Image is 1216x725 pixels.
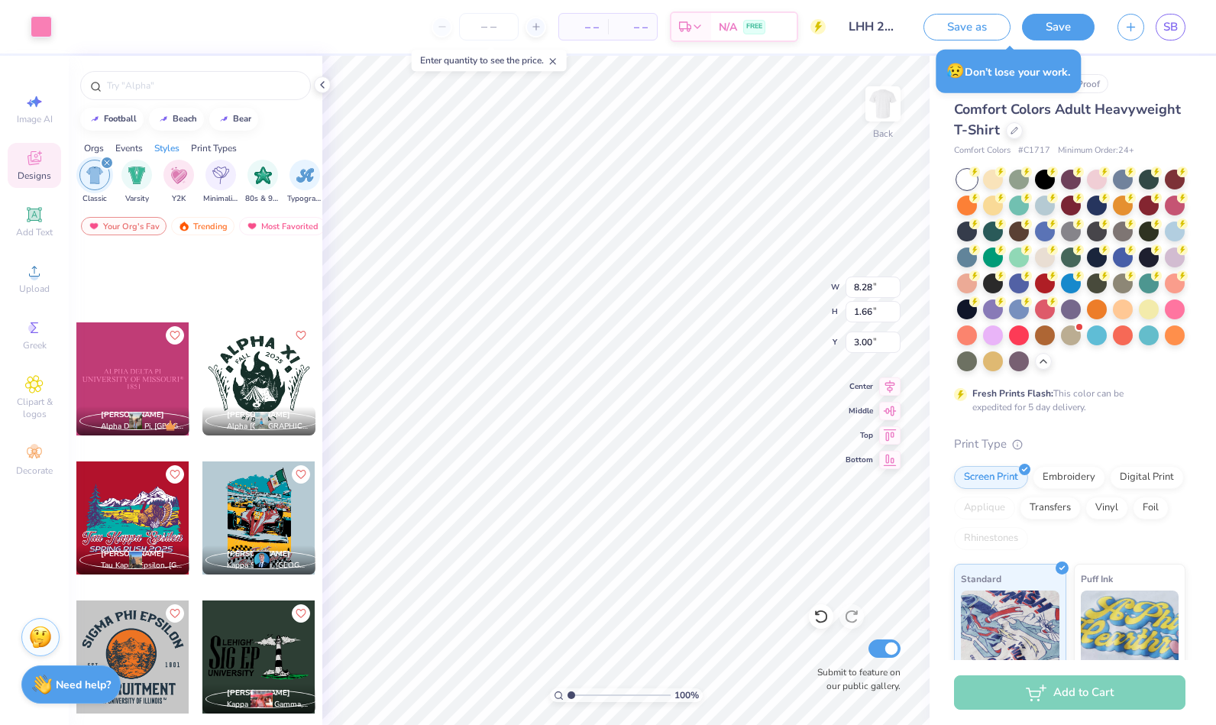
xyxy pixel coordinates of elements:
span: [PERSON_NAME] [227,409,290,420]
img: Typography Image [296,167,314,184]
div: Foil [1133,497,1169,519]
input: Try "Alpha" [105,78,301,93]
img: 80s & 90s Image [254,167,272,184]
div: Screen Print [954,466,1028,489]
img: Varsity Image [128,167,146,184]
button: Like [292,465,310,484]
span: Y2K [172,193,186,205]
span: Tau Kappa Epsilon, [GEOGRAPHIC_DATA][US_STATE] [101,560,183,571]
span: FREE [746,21,762,32]
div: Events [115,141,143,155]
div: Back [873,127,893,141]
img: most_fav.gif [88,221,100,231]
span: [PERSON_NAME] [227,549,290,559]
img: Standard [961,591,1059,667]
div: Print Types [191,141,237,155]
span: Middle [846,406,873,416]
span: Classic [82,193,107,205]
div: Vinyl [1085,497,1128,519]
div: Don’t lose your work. [936,50,1081,93]
span: Clipart & logos [8,396,61,420]
div: filter for Classic [79,160,110,205]
span: Bottom [846,455,873,465]
button: beach [149,108,204,131]
div: beach [173,115,197,123]
div: Digital Print [1110,466,1184,489]
div: football [104,115,137,123]
span: Upload [19,283,50,295]
label: Submit to feature on our public gallery. [809,665,901,693]
div: filter for 80s & 90s [245,160,280,205]
div: Print Type [954,435,1185,453]
button: Like [292,326,310,345]
button: filter button [79,160,110,205]
button: Save as [923,14,1011,40]
div: Applique [954,497,1015,519]
div: Transfers [1020,497,1081,519]
span: – – [617,19,648,35]
span: Decorate [16,464,53,477]
button: Like [292,604,310,623]
span: – – [568,19,599,35]
img: Minimalist Image [212,167,229,184]
span: Minimum Order: 24 + [1058,144,1134,157]
span: Top [846,430,873,441]
div: Orgs [84,141,104,155]
span: [PERSON_NAME] [227,688,290,698]
div: Trending [171,217,234,235]
span: Kappa Kappa Gamma, [GEOGRAPHIC_DATA][US_STATE] [227,699,309,710]
input: – – [459,13,519,40]
button: filter button [163,160,194,205]
span: [PERSON_NAME] [101,549,164,559]
button: filter button [121,160,152,205]
button: Save [1022,14,1095,40]
span: Alpha [GEOGRAPHIC_DATA], [GEOGRAPHIC_DATA] [227,421,309,432]
img: trend_line.gif [218,115,230,124]
button: Like [166,326,184,345]
div: Your Org's Fav [81,217,167,235]
div: filter for Minimalist [203,160,238,205]
strong: Need help? [56,678,111,692]
span: Comfort Colors [954,144,1011,157]
img: trending.gif [178,221,190,231]
div: bear [233,115,251,123]
div: Embroidery [1033,466,1105,489]
span: SB [1163,18,1178,36]
span: [PERSON_NAME] [101,409,164,420]
div: filter for Typography [287,160,322,205]
img: Y2K Image [170,167,187,184]
button: filter button [245,160,280,205]
button: bear [209,108,258,131]
span: Designs [18,170,51,182]
span: 80s & 90s [245,193,280,205]
span: Center [846,381,873,392]
img: Puff Ink [1081,591,1179,667]
span: Typography [287,193,322,205]
div: Enter quantity to see the price. [412,50,567,71]
span: 😥 [946,61,965,81]
span: Kappa Sigma, [GEOGRAPHIC_DATA] [227,560,309,571]
img: Classic Image [86,167,104,184]
span: Greek [23,339,47,351]
button: filter button [287,160,322,205]
div: filter for Y2K [163,160,194,205]
div: Styles [154,141,179,155]
span: Puff Ink [1081,571,1113,587]
img: Back [868,89,898,119]
img: most_fav.gif [246,221,258,231]
strong: Fresh Prints Flash: [972,387,1053,400]
div: filter for Varsity [121,160,152,205]
button: football [80,108,144,131]
span: Varsity [125,193,149,205]
button: Like [166,465,184,484]
span: Image AI [17,113,53,125]
span: Minimalist [203,193,238,205]
div: This color can be expedited for 5 day delivery. [972,387,1160,414]
img: trend_line.gif [157,115,170,124]
a: SB [1156,14,1185,40]
button: filter button [203,160,238,205]
div: Rhinestones [954,527,1028,550]
button: Like [166,604,184,623]
input: Untitled Design [837,11,912,42]
span: N/A [719,19,737,35]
